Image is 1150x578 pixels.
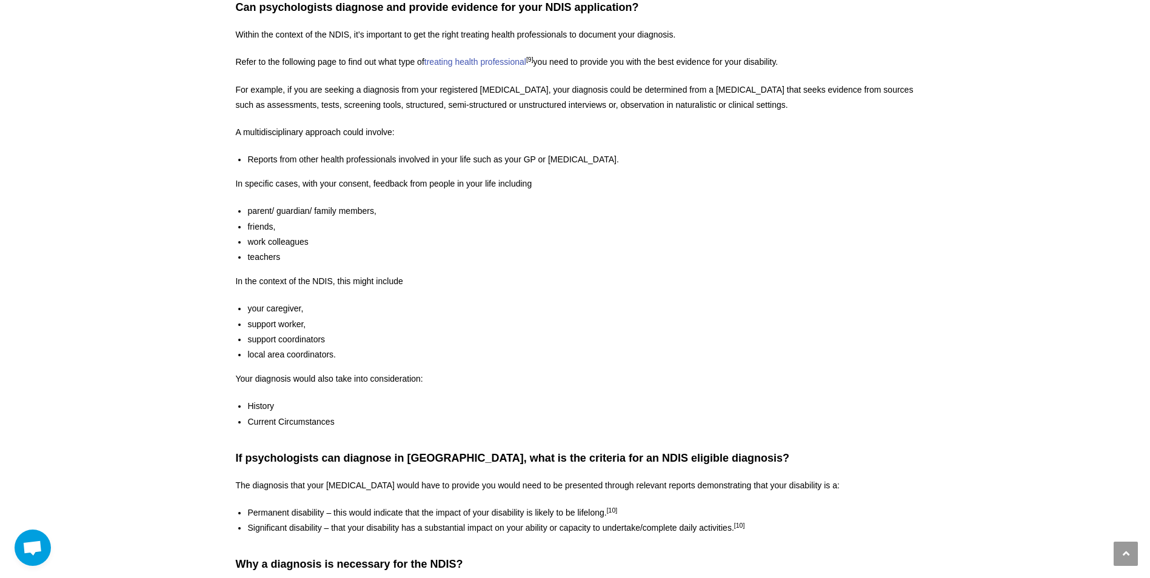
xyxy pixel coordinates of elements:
[607,507,618,514] sup: [10]
[235,1,638,13] strong: Can psychologists diagnose and provide evidence for your NDIS application?
[247,505,914,520] li: Permanent disability – this would indicate that the impact of your disability is likely to be lif...
[526,56,533,63] sup: [9]
[247,317,914,332] li: support worker,
[235,558,463,570] strong: Why a diagnosis is necessary for the NDIS?
[235,478,914,493] p: The diagnosis that your [MEDICAL_DATA] would have to provide you would need to be presented throu...
[15,530,51,566] a: Open chat
[247,152,914,167] li: Reports from other health professionals involved in your life such as your GP or [MEDICAL_DATA].
[1114,542,1138,566] a: Scroll to the top of the page
[734,522,745,529] sup: [10]
[247,332,914,347] li: support coordinators
[247,520,914,536] li: Significant disability – that your disability has a substantial impact on your ability or capacit...
[247,204,914,219] li: parent/ guardian/ family members,
[235,82,914,113] p: For example, if you are seeking a diagnosis from your registered [MEDICAL_DATA], your diagnosis c...
[247,250,914,265] li: teachers
[247,219,914,234] li: friends,
[235,452,789,464] strong: If psychologists can diagnose in [GEOGRAPHIC_DATA], what is the criteria for an NDIS eligible dia...
[247,414,914,430] li: Current Circumstances
[235,176,914,191] p: In specific cases, with your consent, feedback from people in your life including
[424,57,526,67] a: treating health professional
[247,347,914,362] li: local area coordinators.
[247,301,914,316] li: your caregiver,
[235,125,914,140] p: A multidisciplinary approach could involve:
[235,274,914,289] p: In the context of the NDIS, this might include
[235,27,914,42] p: Within the context of the NDIS, it’s important to get the right treating health professionals to ...
[247,234,914,250] li: work colleagues
[235,55,914,70] p: Refer to the following page to find out what type of you need to provide you with the best eviden...
[235,371,914,387] p: Your diagnosis would also take into consideration:
[247,399,914,414] li: History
